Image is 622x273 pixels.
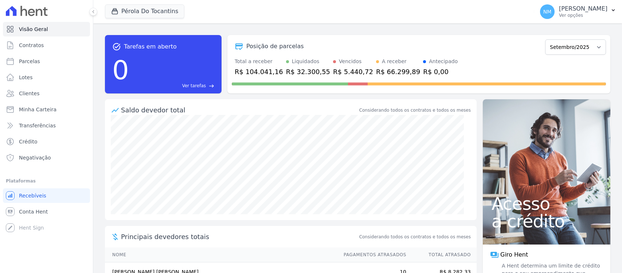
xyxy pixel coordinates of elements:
span: Giro Hent [500,250,528,259]
span: Ver tarefas [182,82,206,89]
span: east [209,83,214,89]
a: Negativação [3,150,90,165]
div: Total a receber [235,58,283,65]
div: Liquidados [292,58,320,65]
a: Transferências [3,118,90,133]
span: Tarefas em aberto [124,42,177,51]
span: Principais devedores totais [121,232,358,242]
span: Transferências [19,122,56,129]
span: Recebíveis [19,192,46,199]
div: R$ 66.299,89 [376,67,420,77]
a: Parcelas [3,54,90,69]
span: Minha Carteira [19,106,56,113]
div: R$ 104.041,16 [235,67,283,77]
a: Conta Hent [3,204,90,219]
span: Parcelas [19,58,40,65]
button: NM [PERSON_NAME] Ver opções [534,1,622,22]
div: Antecipado [429,58,458,65]
span: NM [543,9,552,14]
div: Vencidos [339,58,361,65]
div: R$ 5.440,72 [333,67,373,77]
span: a crédito [492,212,602,230]
th: Total Atrasado [407,247,477,262]
th: Nome [105,247,337,262]
div: 0 [112,51,129,89]
div: Saldo devedor total [121,105,358,115]
p: Ver opções [559,12,607,18]
th: Pagamentos Atrasados [337,247,407,262]
span: Clientes [19,90,39,97]
div: Considerando todos os contratos e todos os meses [359,107,471,114]
a: Clientes [3,86,90,101]
a: Contratos [3,38,90,53]
a: Recebíveis [3,188,90,203]
a: Lotes [3,70,90,85]
a: Visão Geral [3,22,90,36]
div: Posição de parcelas [246,42,304,51]
a: Crédito [3,134,90,149]
span: Negativação [19,154,51,161]
span: task_alt [112,42,121,51]
button: Pérola Do Tocantins [105,4,184,18]
a: Ver tarefas east [132,82,214,89]
span: Lotes [19,74,33,81]
div: R$ 32.300,55 [286,67,330,77]
span: Visão Geral [19,26,48,33]
span: Acesso [492,195,602,212]
a: Minha Carteira [3,102,90,117]
span: Conta Hent [19,208,48,215]
div: R$ 0,00 [423,67,458,77]
span: Contratos [19,42,44,49]
span: Crédito [19,138,38,145]
div: A receber [382,58,407,65]
div: Plataformas [6,177,87,185]
span: Considerando todos os contratos e todos os meses [359,234,471,240]
p: [PERSON_NAME] [559,5,607,12]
